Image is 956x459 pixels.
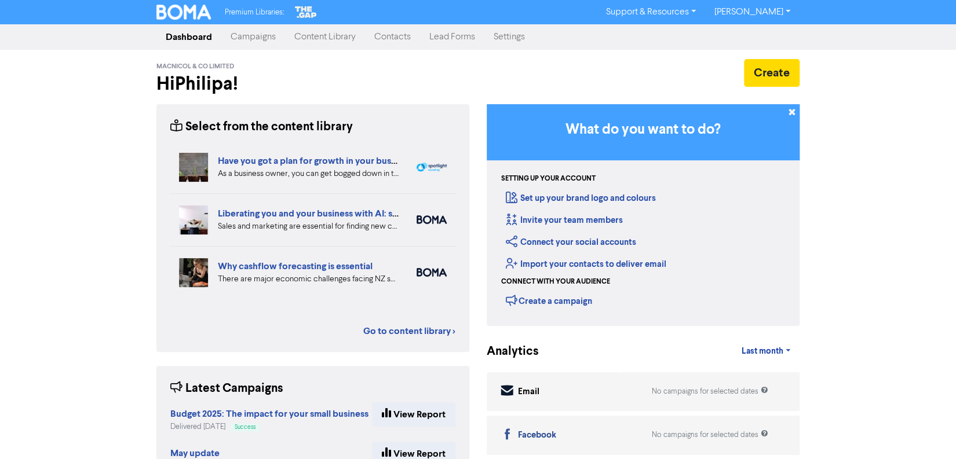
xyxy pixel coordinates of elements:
[420,25,484,49] a: Lead Forms
[652,429,768,440] div: No campaigns for selected dates
[484,25,534,49] a: Settings
[170,118,353,136] div: Select from the content library
[218,168,399,180] div: As a business owner, you can get bogged down in the demands of day-to-day business. We can help b...
[225,9,284,16] span: Premium Libraries:
[501,277,610,287] div: Connect with your audience
[372,402,455,427] a: View Report
[501,174,596,184] div: Setting up your account
[417,215,447,224] img: boma
[518,385,539,399] div: Email
[506,193,656,204] a: Set up your brand logo and colours
[170,449,220,458] a: May update
[170,421,368,432] div: Delivered [DATE]
[218,208,469,219] a: Liberating you and your business with AI: sales and marketing
[363,324,455,338] a: Go to content library >
[170,380,283,398] div: Latest Campaigns
[487,343,524,361] div: Analytics
[365,25,420,49] a: Contacts
[898,403,956,459] iframe: Chat Widget
[504,122,782,138] h3: What do you want to do?
[218,273,399,285] div: There are major economic challenges facing NZ small business. How can detailed cashflow forecasti...
[235,424,256,430] span: Success
[742,346,783,357] span: Last month
[487,104,800,326] div: Getting Started in BOMA
[705,3,800,21] a: [PERSON_NAME]
[417,163,447,172] img: spotlight
[170,410,368,419] a: Budget 2025: The impact for your small business
[156,5,211,20] img: BOMA Logo
[170,408,368,420] strong: Budget 2025: The impact for your small business
[218,260,373,272] a: Why cashflow forecasting is essential
[597,3,705,21] a: Support & Resources
[218,155,416,167] a: Have you got a plan for growth in your business?
[518,429,556,442] div: Facebook
[170,447,220,459] strong: May update
[744,59,800,87] button: Create
[156,25,221,49] a: Dashboard
[732,340,800,363] a: Last month
[506,292,592,309] div: Create a campaign
[285,25,365,49] a: Content Library
[156,63,234,71] span: Macnicol & Co Limited
[417,268,447,277] img: boma
[506,259,666,270] a: Import your contacts to deliver email
[221,25,285,49] a: Campaigns
[218,221,399,233] div: Sales and marketing are essential for finding new customers but eat into your business time. We e...
[506,215,623,226] a: Invite your team members
[506,237,636,248] a: Connect your social accounts
[652,386,768,397] div: No campaigns for selected dates
[156,73,469,95] h2: Hi Philipa !
[293,5,319,20] img: The Gap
